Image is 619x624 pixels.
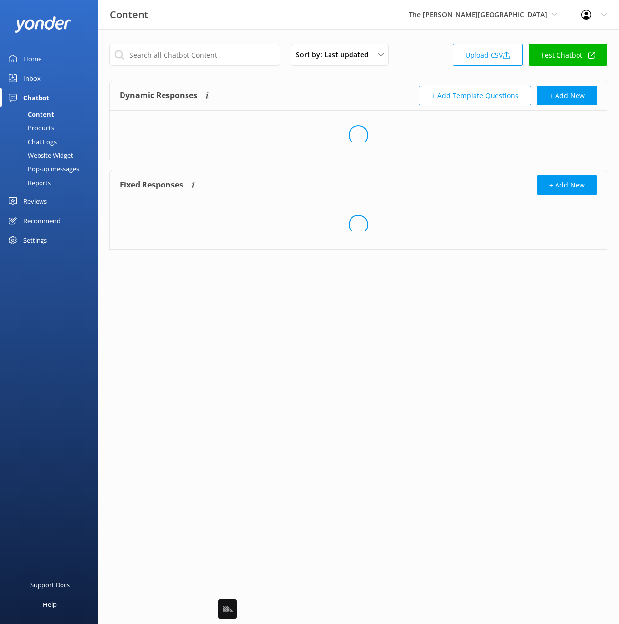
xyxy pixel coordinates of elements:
a: Content [6,107,98,121]
input: Search all Chatbot Content [109,44,280,66]
div: Website Widget [6,148,73,162]
div: Chatbot [23,88,49,107]
div: Content [6,107,54,121]
div: Inbox [23,68,41,88]
div: Chat Logs [6,135,57,148]
span: Sort by: Last updated [296,49,374,60]
a: Products [6,121,98,135]
button: + Add Template Questions [419,86,531,105]
a: Reports [6,176,98,189]
h4: Fixed Responses [120,175,183,195]
span: The [PERSON_NAME][GEOGRAPHIC_DATA] [409,10,547,19]
a: Website Widget [6,148,98,162]
a: Upload CSV [453,44,523,66]
a: Chat Logs [6,135,98,148]
a: Test Chatbot [529,44,607,66]
div: Pop-up messages [6,162,79,176]
div: Support Docs [30,575,70,595]
button: + Add New [537,86,597,105]
button: + Add New [537,175,597,195]
div: Recommend [23,211,61,230]
div: Products [6,121,54,135]
div: Home [23,49,41,68]
div: Help [43,595,57,614]
h3: Content [110,7,148,22]
div: Reports [6,176,51,189]
div: Reviews [23,191,47,211]
a: Pop-up messages [6,162,98,176]
h4: Dynamic Responses [120,86,197,105]
img: yonder-white-logo.png [15,16,71,32]
div: Settings [23,230,47,250]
